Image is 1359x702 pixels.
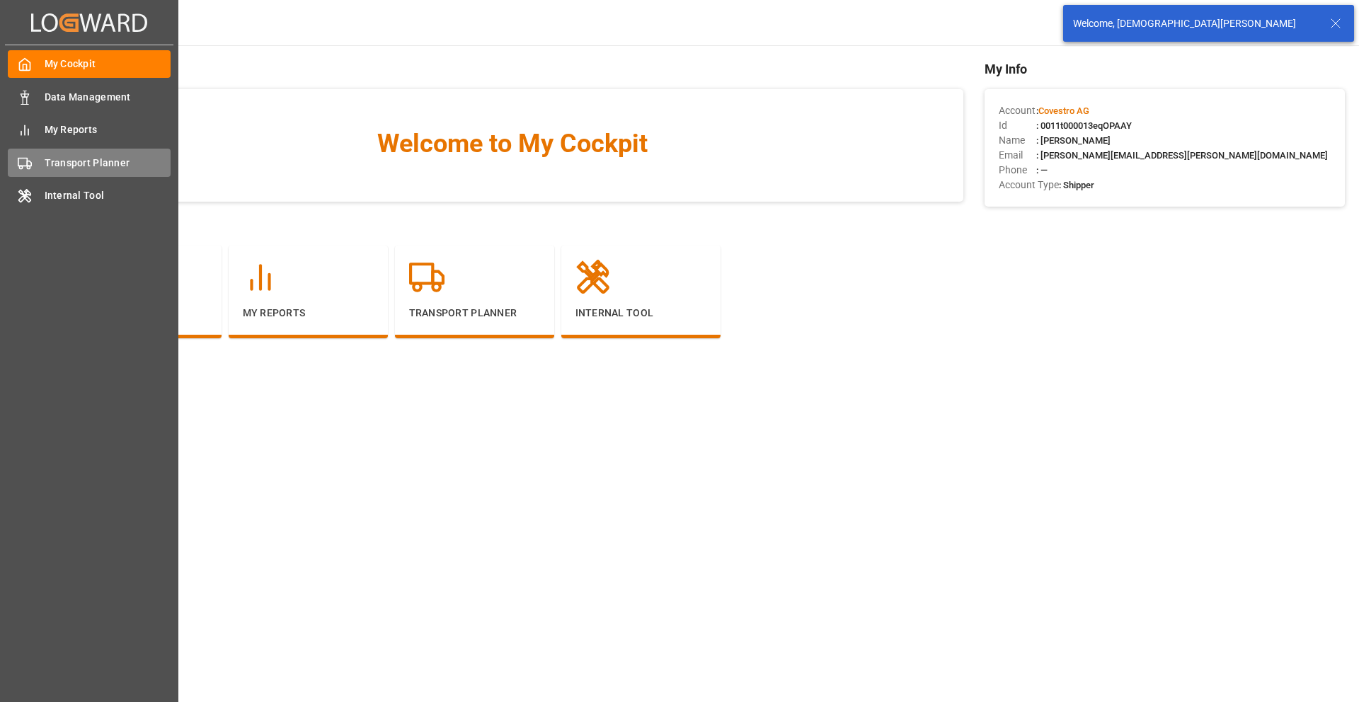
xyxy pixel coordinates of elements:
[8,116,171,144] a: My Reports
[1036,165,1048,175] span: : —
[1059,180,1094,190] span: : Shipper
[8,182,171,209] a: Internal Tool
[1036,135,1111,146] span: : [PERSON_NAME]
[999,163,1036,178] span: Phone
[62,216,963,235] span: Navigation
[8,83,171,110] a: Data Management
[45,122,171,137] span: My Reports
[45,188,171,203] span: Internal Tool
[999,148,1036,163] span: Email
[45,90,171,105] span: Data Management
[1036,150,1328,161] span: : [PERSON_NAME][EMAIL_ADDRESS][PERSON_NAME][DOMAIN_NAME]
[1038,105,1089,116] span: Covestro AG
[243,306,374,321] p: My Reports
[999,103,1036,118] span: Account
[409,306,540,321] p: Transport Planner
[1036,105,1089,116] span: :
[8,149,171,176] a: Transport Planner
[91,125,935,163] span: Welcome to My Cockpit
[8,50,171,78] a: My Cockpit
[999,118,1036,133] span: Id
[45,57,171,71] span: My Cockpit
[999,178,1059,192] span: Account Type
[45,156,171,171] span: Transport Planner
[985,59,1345,79] span: My Info
[999,133,1036,148] span: Name
[1036,120,1132,131] span: : 0011t000013eqOPAAY
[575,306,706,321] p: Internal Tool
[1073,16,1317,31] div: Welcome, [DEMOGRAPHIC_DATA][PERSON_NAME]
